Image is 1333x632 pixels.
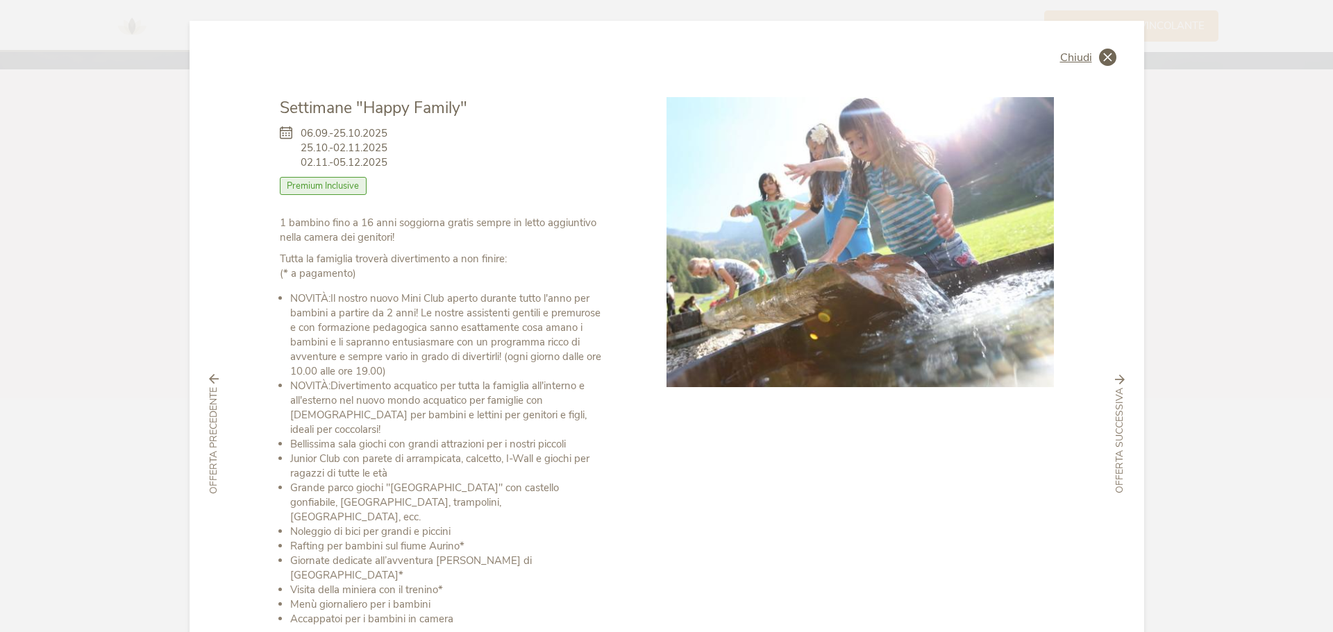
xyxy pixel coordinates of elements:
b: NOVITÀ: [290,291,330,305]
span: Premium Inclusive [280,177,367,195]
li: Il nostro nuovo Mini Club aperto durante tutto l'anno per bambini a partire da 2 anni! Le nostre ... [290,291,605,379]
b: Tutta la famiglia troverà divertimento a non finire: [280,252,507,266]
span: Chiudi [1060,52,1092,63]
span: Settimane "Happy Family" [280,97,467,119]
span: 06.09.-25.10.2025 25.10.-02.11.2025 02.11.-05.12.2025 [301,126,387,170]
span: Offerta successiva [1113,388,1127,493]
img: Settimane "Happy Family" [666,97,1054,387]
li: Divertimento acquatico per tutta la famiglia all'interno e all'esterno nel nuovo mondo acquatico ... [290,379,605,437]
p: (* a pagamento) [280,252,605,281]
b: NOVITÀ: [290,379,330,393]
span: Offerta precedente [207,387,221,494]
p: 1 bambino fino a 16 anni soggiorna gratis sempre in letto aggiuntivo nella camera dei genitori! [280,216,605,245]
